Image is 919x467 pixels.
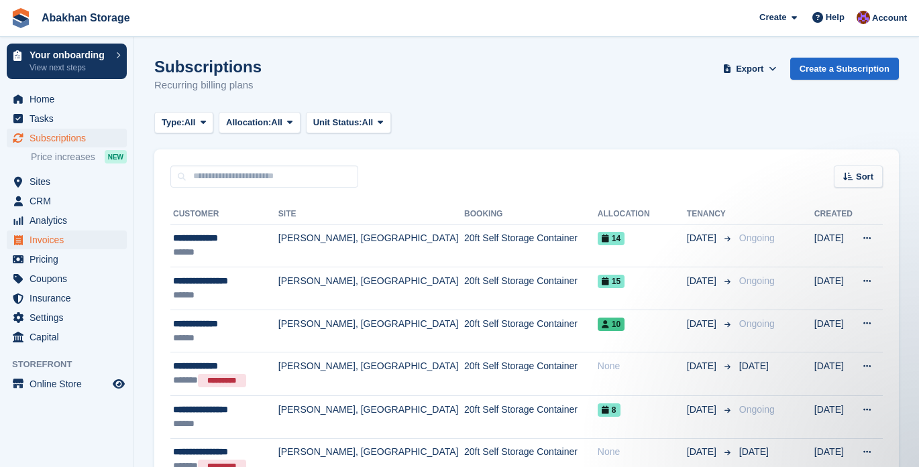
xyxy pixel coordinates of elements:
[687,445,719,459] span: [DATE]
[7,289,127,308] a: menu
[30,129,110,147] span: Subscriptions
[30,308,110,327] span: Settings
[278,204,464,225] th: Site
[154,112,213,134] button: Type: All
[11,8,31,28] img: stora-icon-8386f47178a22dfd0bd8f6a31ec36ba5ce8667c1dd55bd0f319d3a0aa187defe.svg
[7,328,127,346] a: menu
[362,116,374,129] span: All
[826,11,845,24] span: Help
[872,11,907,25] span: Account
[598,359,687,373] div: None
[739,446,769,457] span: [DATE]
[7,90,127,109] a: menu
[313,116,362,129] span: Unit Status:
[464,267,598,310] td: 20ft Self Storage Container
[31,149,127,164] a: Price increases NEW
[7,250,127,269] a: menu
[856,170,873,184] span: Sort
[30,375,110,393] span: Online Store
[7,375,127,393] a: menu
[278,224,464,267] td: [PERSON_NAME], [GEOGRAPHIC_DATA]
[814,310,854,352] td: [DATE]
[687,317,719,331] span: [DATE]
[464,352,598,396] td: 20ft Self Storage Container
[12,358,133,371] span: Storefront
[464,310,598,352] td: 20ft Self Storage Container
[162,116,184,129] span: Type:
[7,211,127,230] a: menu
[170,204,278,225] th: Customer
[7,230,127,249] a: menu
[154,58,262,76] h1: Subscriptions
[598,403,620,417] span: 8
[154,78,262,93] p: Recurring billing plans
[30,230,110,249] span: Invoices
[278,396,464,439] td: [PERSON_NAME], [GEOGRAPHIC_DATA]
[687,231,719,245] span: [DATE]
[857,11,870,24] img: William Abakhan
[720,58,779,80] button: Export
[598,275,625,288] span: 15
[30,50,109,60] p: Your onboarding
[30,62,109,74] p: View next steps
[7,129,127,147] a: menu
[739,275,775,286] span: Ongoing
[598,445,687,459] div: None
[30,90,110,109] span: Home
[30,172,110,191] span: Sites
[105,150,127,163] div: NEW
[30,192,110,210] span: CRM
[464,396,598,439] td: 20ft Self Storage Container
[598,204,687,225] th: Allocation
[598,318,625,331] span: 10
[30,211,110,230] span: Analytics
[30,289,110,308] span: Insurance
[7,192,127,210] a: menu
[7,44,127,79] a: Your onboarding View next steps
[7,269,127,288] a: menu
[814,396,854,439] td: [DATE]
[278,267,464,310] td: [PERSON_NAME], [GEOGRAPHIC_DATA]
[814,224,854,267] td: [DATE]
[814,267,854,310] td: [DATE]
[30,269,110,288] span: Coupons
[7,109,127,128] a: menu
[814,204,854,225] th: Created
[687,204,734,225] th: Tenancy
[7,172,127,191] a: menu
[184,116,196,129] span: All
[30,328,110,346] span: Capital
[226,116,271,129] span: Allocation:
[306,112,391,134] button: Unit Status: All
[36,7,136,29] a: Abakhan Storage
[7,308,127,327] a: menu
[598,232,625,245] span: 14
[464,224,598,267] td: 20ft Self Storage Container
[111,376,127,392] a: Preview store
[278,310,464,352] td: [PERSON_NAME], [GEOGRAPHIC_DATA]
[739,360,769,371] span: [DATE]
[278,352,464,396] td: [PERSON_NAME], [GEOGRAPHIC_DATA]
[464,204,598,225] th: Booking
[30,109,110,128] span: Tasks
[739,232,775,243] span: Ongoing
[739,318,775,329] span: Ongoing
[687,403,719,417] span: [DATE]
[687,359,719,373] span: [DATE]
[271,116,282,129] span: All
[736,62,763,76] span: Export
[790,58,899,80] a: Create a Subscription
[30,250,110,269] span: Pricing
[739,404,775,415] span: Ongoing
[31,151,95,163] span: Price increases
[759,11,786,24] span: Create
[219,112,301,134] button: Allocation: All
[687,274,719,288] span: [DATE]
[814,352,854,396] td: [DATE]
